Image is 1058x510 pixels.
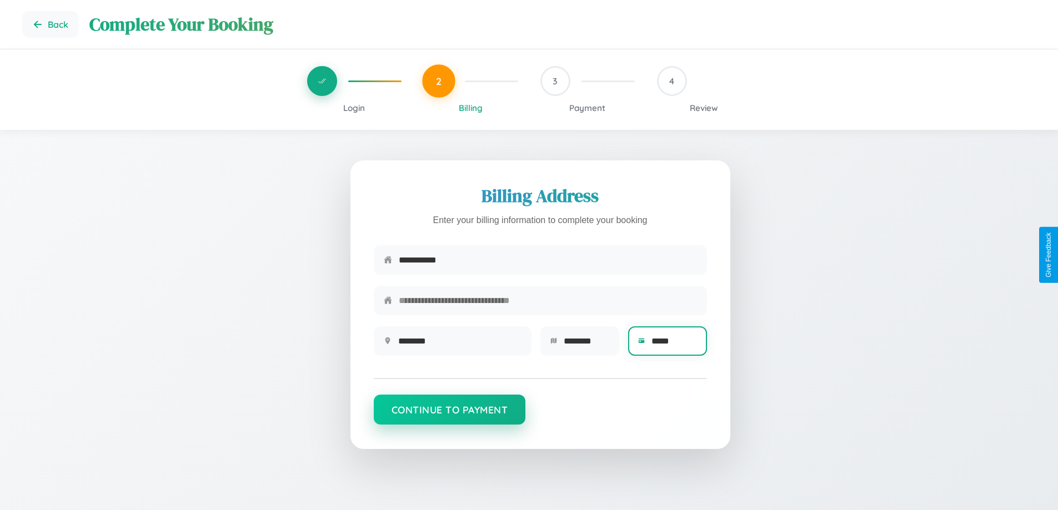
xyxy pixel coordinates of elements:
span: 4 [669,75,674,87]
span: Review [690,103,718,113]
button: Go back [22,11,78,38]
span: Login [343,103,365,113]
span: Payment [569,103,605,113]
span: 2 [436,75,442,87]
div: Give Feedback [1045,233,1052,277]
p: Enter your billing information to complete your booking [374,213,707,229]
button: Continue to Payment [374,395,526,425]
span: Billing [459,103,483,113]
h2: Billing Address [374,184,707,208]
span: 3 [553,75,558,87]
h1: Complete Your Booking [89,12,1036,37]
